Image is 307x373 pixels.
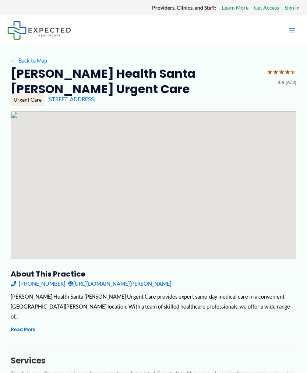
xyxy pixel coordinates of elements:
div: [PERSON_NAME] Health Santa [PERSON_NAME] Urgent Care provides expert same-day medical care in a c... [11,292,296,321]
span: ← [11,57,17,64]
button: Main menu toggle [284,22,300,38]
a: [PHONE_NUMBER] [11,279,65,289]
span: ★ [285,66,290,78]
span: (608) [286,78,296,87]
h3: About this practice [11,269,296,279]
a: Sign In [285,3,300,13]
div: Urgent Care [11,94,45,106]
a: [URL][DOMAIN_NAME][PERSON_NAME] [68,279,171,289]
h3: Services [11,356,296,366]
img: Expected Healthcare Logo - side, dark font, small [7,21,71,40]
span: ★ [267,66,273,78]
strong: Providers, Clinics, and Staff: [152,4,216,11]
span: ★ [273,66,279,78]
span: ★ [279,66,285,78]
span: 4.6 [278,78,284,87]
h2: [PERSON_NAME] Health Santa [PERSON_NAME] Urgent Care [11,66,261,96]
button: Read More [11,325,36,334]
a: ←Back to Map [11,56,47,66]
a: Get Access [254,3,279,13]
a: Learn More [222,3,248,13]
a: [STREET_ADDRESS] [47,96,95,102]
span: ★ [290,66,296,78]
